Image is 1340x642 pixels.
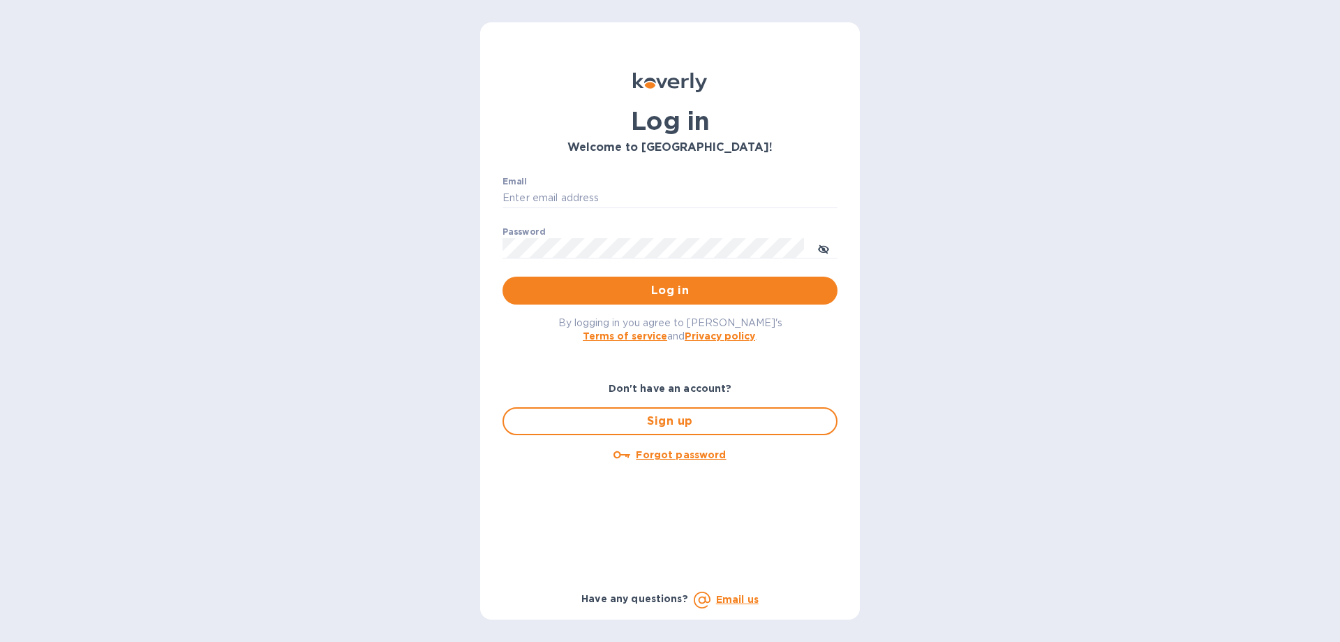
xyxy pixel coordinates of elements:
[581,593,688,604] b: Have any questions?
[514,282,826,299] span: Log in
[633,73,707,92] img: Koverly
[502,177,527,186] label: Email
[609,383,732,394] b: Don't have an account?
[558,317,782,342] span: By logging in you agree to [PERSON_NAME]'s and .
[502,141,837,154] h3: Welcome to [GEOGRAPHIC_DATA]!
[583,330,667,342] a: Terms of service
[515,413,825,430] span: Sign up
[636,449,726,460] u: Forgot password
[810,234,837,262] button: toggle password visibility
[685,330,755,342] a: Privacy policy
[502,188,837,209] input: Enter email address
[502,106,837,136] h1: Log in
[502,228,545,236] label: Password
[502,407,837,435] button: Sign up
[502,277,837,305] button: Log in
[716,594,759,605] a: Email us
